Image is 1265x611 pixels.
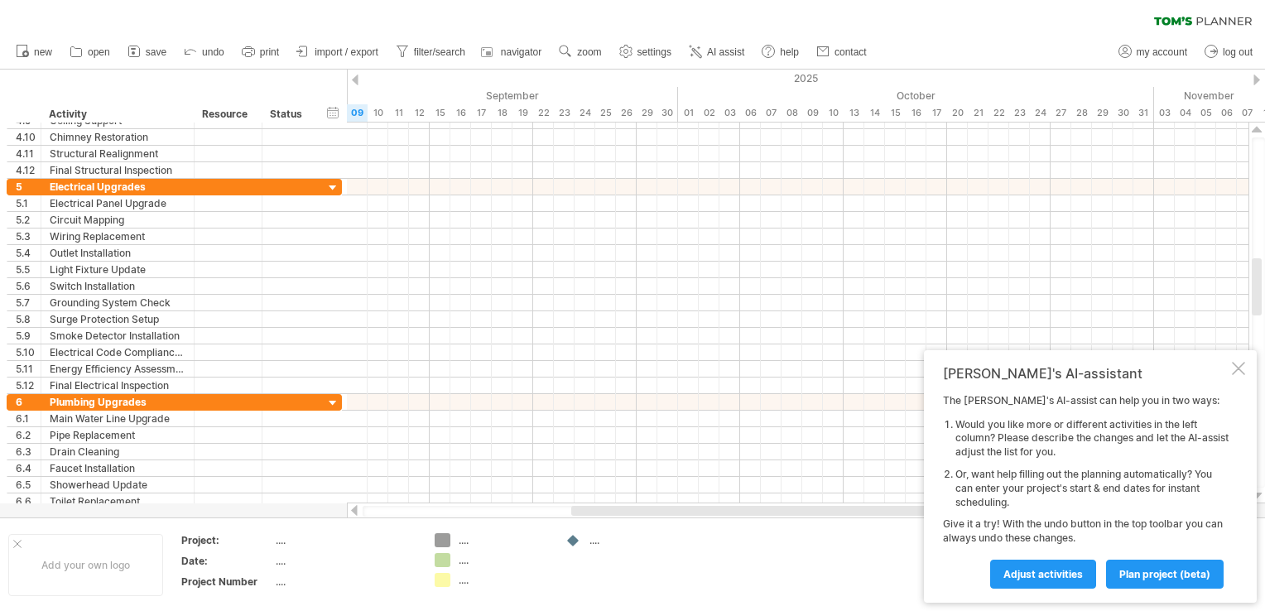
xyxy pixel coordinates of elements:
[1009,104,1030,122] div: Thursday, 23 October 2025
[50,245,185,261] div: Outlet Installation
[16,460,41,476] div: 6.4
[906,104,926,122] div: Thursday, 16 October 2025
[16,378,41,393] div: 5.12
[16,394,41,410] div: 6
[595,104,616,122] div: Thursday, 25 September 2025
[50,427,185,443] div: Pipe Replacement
[1175,104,1195,122] div: Tuesday, 4 November 2025
[844,104,864,122] div: Monday, 13 October 2025
[50,311,185,327] div: Surge Protection Setup
[50,344,185,360] div: Electrical Code Compliance Check
[16,262,41,277] div: 5.5
[12,41,57,63] a: new
[555,41,606,63] a: zoom
[50,295,185,310] div: Grounding System Check
[589,533,680,547] div: ....
[990,560,1096,589] a: Adjust activities
[16,212,41,228] div: 5.2
[955,468,1229,509] li: Or, want help filling out the planning automatically? You can enter your project's start & end da...
[685,41,749,63] a: AI assist
[823,104,844,122] div: Friday, 10 October 2025
[50,278,185,294] div: Switch Installation
[49,106,185,123] div: Activity
[65,41,115,63] a: open
[657,104,678,122] div: Tuesday, 30 September 2025
[146,46,166,58] span: save
[16,278,41,294] div: 5.6
[719,104,740,122] div: Friday, 3 October 2025
[368,104,388,122] div: Wednesday, 10 September 2025
[471,104,492,122] div: Wednesday, 17 September 2025
[492,104,512,122] div: Thursday, 18 September 2025
[50,179,185,195] div: Electrical Upgrades
[202,106,253,123] div: Resource
[16,477,41,493] div: 6.5
[1154,104,1175,122] div: Monday, 3 November 2025
[1195,104,1216,122] div: Wednesday, 5 November 2025
[223,87,678,104] div: September 2025
[577,46,601,58] span: zoom
[947,104,968,122] div: Monday, 20 October 2025
[459,573,549,587] div: ....
[780,46,799,58] span: help
[50,129,185,145] div: Chimney Restoration
[347,104,368,122] div: Tuesday, 9 September 2025
[260,46,279,58] span: print
[1200,41,1258,63] a: log out
[864,104,885,122] div: Tuesday, 14 October 2025
[50,262,185,277] div: Light Fixture Update
[392,41,470,63] a: filter/search
[16,493,41,509] div: 6.6
[459,533,549,547] div: ....
[50,411,185,426] div: Main Water Line Upgrade
[450,104,471,122] div: Tuesday, 16 September 2025
[50,146,185,161] div: Structural Realignment
[554,104,575,122] div: Tuesday, 23 September 2025
[50,212,185,228] div: Circuit Mapping
[238,41,284,63] a: print
[926,104,947,122] div: Friday, 17 October 2025
[16,229,41,244] div: 5.3
[740,104,761,122] div: Monday, 6 October 2025
[388,104,409,122] div: Thursday, 11 September 2025
[637,104,657,122] div: Monday, 29 September 2025
[782,104,802,122] div: Wednesday, 8 October 2025
[1113,104,1133,122] div: Thursday, 30 October 2025
[16,444,41,459] div: 6.3
[276,533,415,547] div: ....
[50,328,185,344] div: Smoke Detector Installation
[835,46,867,58] span: contact
[50,394,185,410] div: Plumbing Upgrades
[16,162,41,178] div: 4.12
[501,46,541,58] span: navigator
[8,534,163,596] div: Add your own logo
[181,533,272,547] div: Project:
[637,46,671,58] span: settings
[988,104,1009,122] div: Wednesday, 22 October 2025
[1237,104,1258,122] div: Friday, 7 November 2025
[699,104,719,122] div: Thursday, 2 October 2025
[202,46,224,58] span: undo
[409,104,430,122] div: Friday, 12 September 2025
[1114,41,1192,63] a: my account
[50,229,185,244] div: Wiring Replacement
[943,394,1229,588] div: The [PERSON_NAME]'s AI-assist can help you in two ways: Give it a try! With the undo button in th...
[955,418,1229,459] li: Would you like more or different activities in the left column? Please describe the changes and l...
[276,575,415,589] div: ....
[1216,104,1237,122] div: Thursday, 6 November 2025
[943,365,1229,382] div: [PERSON_NAME]'s AI-assistant
[276,554,415,568] div: ....
[812,41,872,63] a: contact
[479,41,546,63] a: navigator
[34,46,52,58] span: new
[50,493,185,509] div: Toilet Replacement
[802,104,823,122] div: Thursday, 9 October 2025
[315,46,378,58] span: import / export
[123,41,171,63] a: save
[1003,568,1083,580] span: Adjust activities
[50,361,185,377] div: Energy Efficiency Assessment
[270,106,306,123] div: Status
[968,104,988,122] div: Tuesday, 21 October 2025
[1030,104,1051,122] div: Friday, 24 October 2025
[1119,568,1210,580] span: plan project (beta)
